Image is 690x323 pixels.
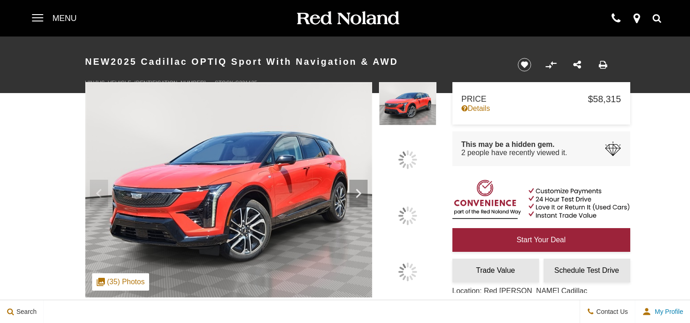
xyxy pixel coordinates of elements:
span: Start Your Deal [517,236,566,244]
button: Compare vehicle [544,58,558,72]
a: Print this New 2025 Cadillac OPTIQ Sport With Navigation & AWD [599,60,607,70]
span: My Profile [651,308,683,315]
div: Next [349,180,368,207]
span: Price [462,94,588,104]
span: Trade Value [476,266,515,274]
span: C231125 [235,80,257,86]
strong: New [85,57,111,67]
img: Red Noland Auto Group [295,10,400,26]
span: Contact Us [594,308,628,315]
span: 2 people have recently viewed it. [462,149,567,157]
img: New 2025 Orange Cadillac Sport image 1 [85,82,372,297]
span: Stock: [215,80,235,86]
a: Details [462,104,621,113]
a: Trade Value [452,259,539,282]
a: Share this New 2025 Cadillac OPTIQ Sport With Navigation & AWD [573,60,581,70]
span: This may be a hidden gem. [462,141,567,149]
button: Save vehicle [514,57,534,72]
button: Open user profile menu [635,300,690,323]
span: Search [14,308,36,315]
span: $58,315 [588,94,621,104]
span: VIN: [85,80,96,86]
a: Schedule Test Drive [544,259,630,282]
h1: 2025 Cadillac OPTIQ Sport With Navigation & AWD [85,43,503,80]
a: Start Your Deal [452,228,630,252]
a: Price $58,315 [462,94,621,104]
span: Schedule Test Drive [555,266,619,274]
div: Location: Red [PERSON_NAME] Cadillac [STREET_ADDRESS][US_STATE] [452,287,587,318]
div: (35) Photos [92,273,150,291]
span: [US_VEHICLE_IDENTIFICATION_NUMBER] [96,80,206,86]
img: New 2025 Orange Cadillac Sport image 1 [379,82,436,125]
